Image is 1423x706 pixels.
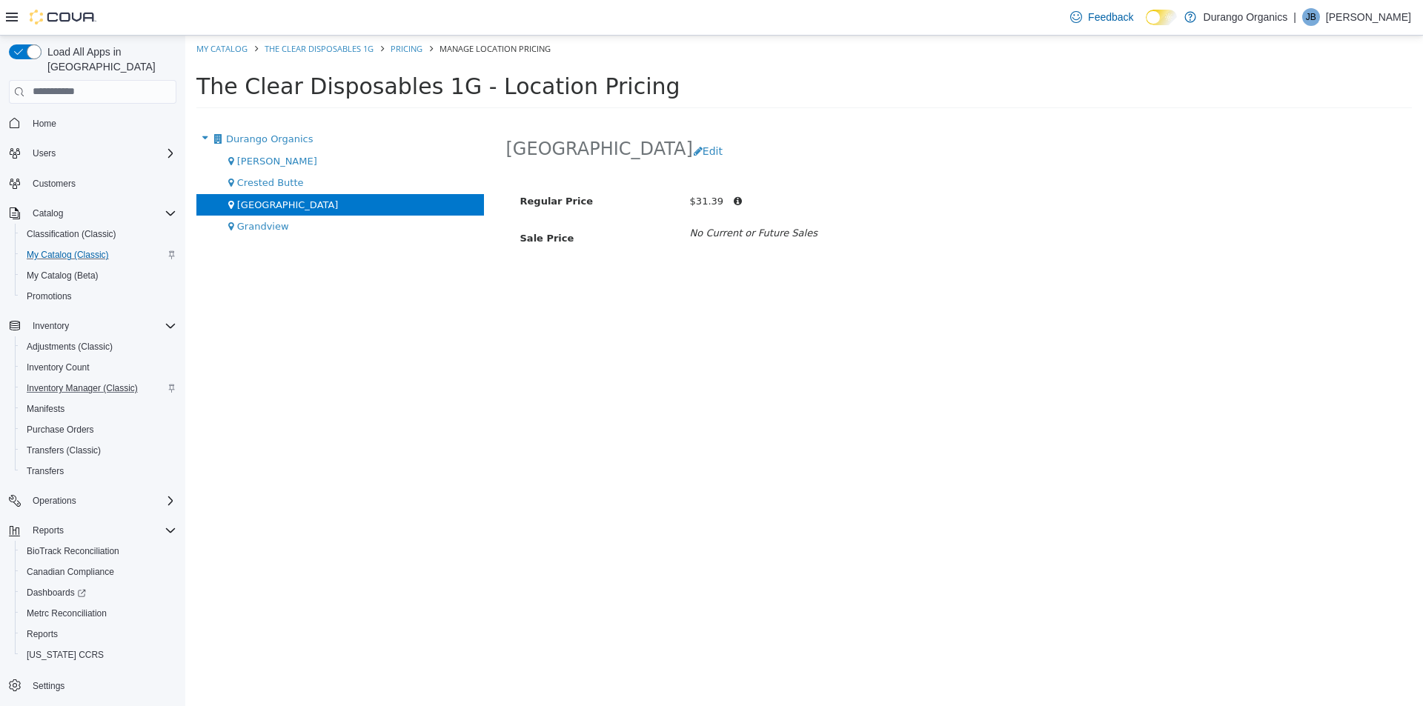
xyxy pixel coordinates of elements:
button: Inventory [27,317,75,335]
span: The Clear Disposables 1G - Location Pricing [11,38,495,64]
button: Inventory Count [15,357,182,378]
a: Transfers (Classic) [21,442,107,459]
span: $31.39 [505,160,539,171]
button: My Catalog (Beta) [15,265,182,286]
a: My Catalog (Classic) [21,246,115,264]
span: My Catalog (Classic) [21,246,176,264]
button: Transfers [15,461,182,482]
img: Cova [30,10,96,24]
a: Canadian Compliance [21,563,120,581]
button: Purchase Orders [15,419,182,440]
a: Classification (Classic) [21,225,122,243]
p: [PERSON_NAME] [1326,8,1411,26]
span: Metrc Reconciliation [27,607,107,619]
span: Inventory [33,320,69,332]
button: Operations [3,490,182,511]
button: Adjustments (Classic) [15,336,182,357]
p: | [1293,8,1296,26]
span: Crested Butte [52,141,119,153]
span: Promotions [27,290,72,302]
a: Manifests [21,400,70,418]
span: Operations [27,492,176,510]
button: Settings [3,674,182,696]
button: Edit [508,102,545,130]
button: Users [3,143,182,164]
button: Catalog [3,203,182,224]
button: Catalog [27,204,69,222]
span: Durango Organics [41,98,127,109]
span: Users [33,147,56,159]
p: Durango Organics [1204,8,1288,26]
span: Reports [27,628,58,640]
i: No Current or Future Sales [505,192,632,203]
a: Home [27,115,62,133]
span: Dark Mode [1146,25,1147,26]
span: Settings [27,676,176,694]
span: Sale Price [335,197,389,208]
button: Classification (Classic) [15,224,182,244]
span: Catalog [33,207,63,219]
button: Canadian Compliance [15,562,182,582]
a: Purchase Orders [21,421,100,439]
a: Inventory Count [21,359,96,376]
span: Operations [33,495,76,507]
span: Metrc Reconciliation [21,605,176,622]
span: Manifests [21,400,176,418]
button: Reports [27,522,70,539]
button: Reports [3,520,182,541]
span: Load All Apps in [GEOGRAPHIC_DATA] [42,44,176,74]
span: Purchase Orders [21,421,176,439]
h2: [GEOGRAPHIC_DATA] [321,102,508,125]
a: Metrc Reconciliation [21,605,113,622]
button: Reports [15,624,182,645]
span: Reports [33,524,64,536]
button: BioTrack Reconciliation [15,541,182,562]
span: Classification (Classic) [27,228,116,240]
button: [US_STATE] CCRS [15,645,182,665]
a: The Clear Disposables 1G [79,7,188,19]
span: Catalog [27,204,176,222]
span: Canadian Compliance [21,563,176,581]
button: Promotions [15,286,182,307]
span: Home [27,114,176,133]
span: Inventory Count [21,359,176,376]
span: Home [33,118,56,130]
input: Dark Mode [1146,10,1177,25]
a: Reports [21,625,64,643]
span: Customers [33,178,76,190]
span: Inventory Manager (Classic) [21,379,176,397]
button: Manifests [15,399,182,419]
span: Users [27,144,176,162]
span: Transfers (Classic) [27,444,101,456]
button: Operations [27,492,82,510]
span: Feedback [1088,10,1133,24]
a: My Catalog (Beta) [21,267,105,284]
button: Inventory Manager (Classic) [15,378,182,399]
span: Canadian Compliance [27,566,114,578]
span: Customers [27,174,176,193]
span: Washington CCRS [21,646,176,664]
span: Inventory [27,317,176,335]
span: Purchase Orders [27,424,94,436]
a: My Catalog [11,7,62,19]
div: Jacob Boyle [1302,8,1320,26]
a: Transfers [21,462,70,480]
span: [GEOGRAPHIC_DATA] [52,164,153,175]
button: Metrc Reconciliation [15,603,182,624]
a: BioTrack Reconciliation [21,542,125,560]
span: Dashboards [21,584,176,602]
span: Inventory Manager (Classic) [27,382,138,394]
span: Adjustments (Classic) [21,338,176,356]
span: JB [1306,8,1316,26]
span: Dashboards [27,587,86,599]
span: Reports [27,522,176,539]
span: Grandview [52,185,104,196]
button: Users [27,144,62,162]
a: Settings [27,677,70,695]
span: Adjustments (Classic) [27,341,113,353]
span: My Catalog (Beta) [27,270,99,282]
span: Manifests [27,403,64,415]
a: Promotions [21,287,78,305]
span: Inventory Count [27,362,90,373]
span: [PERSON_NAME] [52,120,132,131]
